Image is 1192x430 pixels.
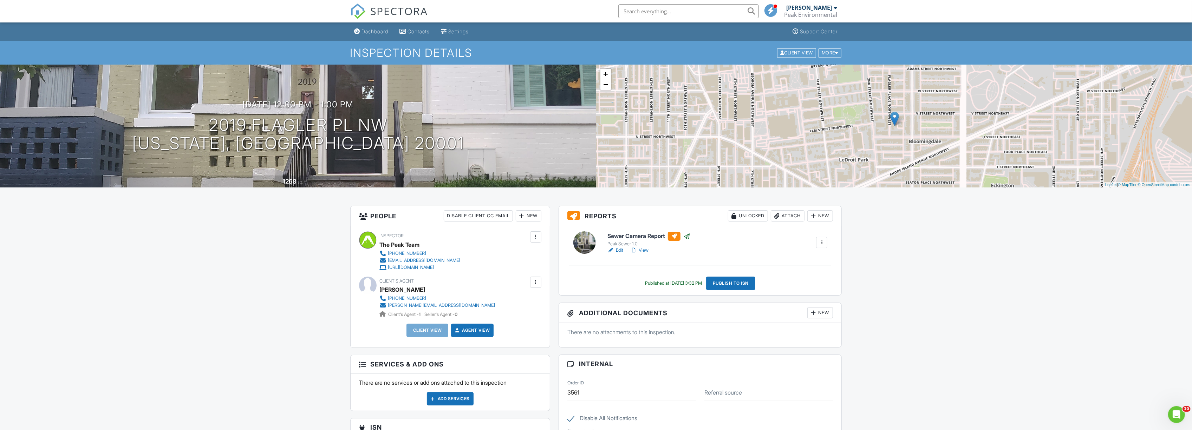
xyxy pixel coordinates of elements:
div: More [819,48,841,58]
div: [PHONE_NUMBER] [388,296,426,301]
div: [PHONE_NUMBER] [388,251,426,256]
h6: Sewer Camera Report [607,232,690,241]
a: Dashboard [352,25,391,38]
div: Dashboard [362,28,389,34]
div: [PERSON_NAME] [380,284,425,295]
div: [URL][DOMAIN_NAME] [388,265,434,270]
a: Edit [607,247,623,254]
h3: Internal [559,355,842,373]
a: Agent View [454,327,490,334]
a: [EMAIL_ADDRESS][DOMAIN_NAME] [380,257,461,264]
iframe: Intercom live chat [1168,406,1185,423]
img: The Best Home Inspection Software - Spectora [350,4,366,19]
div: [EMAIL_ADDRESS][DOMAIN_NAME] [388,258,461,263]
span: Client's Agent [380,278,414,284]
h3: Additional Documents [559,303,842,323]
strong: 1 [419,312,421,317]
div: Unlocked [728,210,768,221]
div: Settings [449,28,469,34]
div: Add Services [427,392,474,405]
div: Published at [DATE] 3:32 PM [645,280,702,286]
h3: Reports [559,206,842,226]
label: Referral source [704,389,742,396]
a: Leaflet [1105,183,1117,187]
a: Zoom out [600,79,611,90]
h1: Inspection Details [350,47,842,59]
a: © OpenStreetMap contributors [1138,183,1190,187]
span: Seller's Agent - [425,312,458,317]
a: Client View [776,50,818,55]
span: Inspector [380,233,404,238]
h3: Services & Add ons [351,355,550,373]
a: Zoom in [600,69,611,79]
strong: 0 [455,312,458,317]
a: © MapTiler [1118,183,1137,187]
h1: 2019 Flagler Pl NW [US_STATE], [GEOGRAPHIC_DATA] 20001 [132,116,464,153]
div: [PERSON_NAME] [787,4,832,11]
div: There are no services or add ons attached to this inspection [351,373,550,411]
a: Sewer Camera Report Peak Sewer 1.0 [607,232,690,247]
div: Peak Sewer 1.0 [607,241,690,247]
label: Order ID [567,380,584,386]
a: View [630,247,649,254]
div: The Peak Team [380,239,420,250]
div: Client View [777,48,816,58]
a: Settings [438,25,472,38]
p: There are no attachments to this inspection. [567,328,833,336]
span: Client's Agent - [389,312,422,317]
div: New [807,307,833,318]
h3: People [351,206,550,226]
a: SPECTORA [350,9,428,24]
a: [PERSON_NAME][EMAIL_ADDRESS][DOMAIN_NAME] [380,302,495,309]
div: | [1103,182,1192,188]
span: 10 [1183,406,1191,412]
a: [PHONE_NUMBER] [380,250,461,257]
span: SPECTORA [371,4,428,18]
h3: [DATE] 12:00 pm - 1:00 pm [242,100,353,109]
div: Support Center [800,28,838,34]
div: Peak Environmental [784,11,838,18]
input: Search everything... [618,4,759,18]
div: New [807,210,833,221]
div: Contacts [408,28,430,34]
div: Disable Client CC Email [444,210,513,221]
a: [PHONE_NUMBER] [380,295,495,302]
div: [PERSON_NAME][EMAIL_ADDRESS][DOMAIN_NAME] [388,303,495,308]
div: Publish to ISN [706,277,755,290]
a: Support Center [790,25,841,38]
label: Disable All Notifications [567,415,637,424]
div: Attach [771,210,805,221]
span: sq. ft. [298,179,307,185]
a: [URL][DOMAIN_NAME] [380,264,461,271]
div: New [516,210,541,221]
a: Contacts [397,25,433,38]
div: 1268 [283,178,297,185]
